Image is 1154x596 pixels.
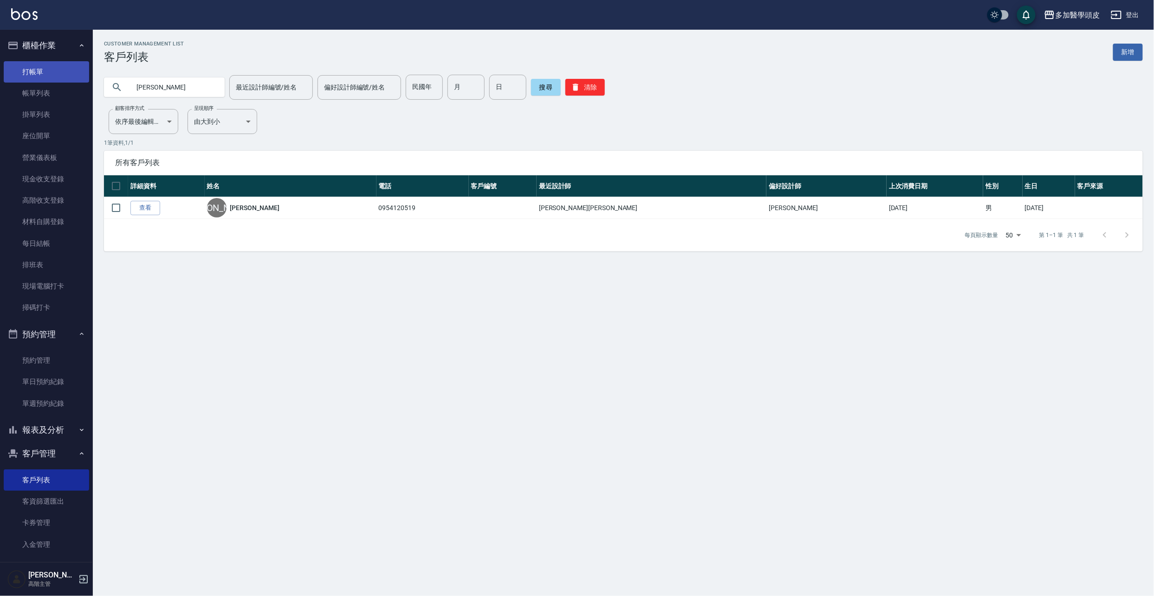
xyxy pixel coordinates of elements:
[4,534,89,555] a: 入金管理
[28,580,76,588] p: 高階主管
[11,8,38,20] img: Logo
[965,231,998,239] p: 每頁顯示數量
[4,418,89,442] button: 報表及分析
[565,79,605,96] button: 清除
[469,175,537,197] th: 客戶編號
[983,197,1022,219] td: 男
[7,570,26,589] img: Person
[4,371,89,392] a: 單日預約紀錄
[28,570,76,580] h5: [PERSON_NAME]
[1023,197,1075,219] td: [DATE]
[4,350,89,371] a: 預約管理
[4,297,89,318] a: 掃碼打卡
[115,105,144,112] label: 顧客排序方式
[766,175,887,197] th: 偏好設計師
[376,175,469,197] th: 電話
[128,175,205,197] th: 詳細資料
[4,168,89,190] a: 現金收支登錄
[115,158,1132,167] span: 所有客戶列表
[4,61,89,83] a: 打帳單
[887,197,983,219] td: [DATE]
[4,469,89,491] a: 客戶列表
[983,175,1022,197] th: 性別
[4,512,89,533] a: 卡券管理
[4,190,89,211] a: 高階收支登錄
[4,393,89,414] a: 單週預約紀錄
[537,175,766,197] th: 最近設計師
[4,491,89,512] a: 客資篩選匯出
[1017,6,1036,24] button: save
[1040,6,1103,25] button: 多加醫學頭皮
[4,125,89,147] a: 座位開單
[194,105,214,112] label: 呈現順序
[205,175,376,197] th: 姓名
[4,147,89,168] a: 營業儀表板
[130,75,217,100] input: 搜尋關鍵字
[4,211,89,232] a: 材料自購登錄
[230,203,279,212] a: [PERSON_NAME]
[1039,231,1084,239] p: 第 1–1 筆 共 1 筆
[766,197,887,219] td: [PERSON_NAME]
[4,104,89,125] a: 掛單列表
[104,139,1143,147] p: 1 筆資料, 1 / 1
[109,109,178,134] div: 依序最後編輯時間
[207,198,227,218] div: [PERSON_NAME]
[531,79,561,96] button: 搜尋
[4,322,89,346] button: 預約管理
[4,442,89,466] button: 客戶管理
[188,109,257,134] div: 由大到小
[376,197,469,219] td: 0954120519
[4,233,89,254] a: 每日結帳
[104,41,184,47] h2: Customer Management List
[4,254,89,276] a: 排班表
[1055,9,1100,21] div: 多加醫學頭皮
[1002,223,1024,248] div: 50
[104,51,184,64] h3: 客戶列表
[4,83,89,104] a: 帳單列表
[130,201,160,215] a: 查看
[1107,6,1143,24] button: 登出
[1075,175,1143,197] th: 客戶來源
[537,197,766,219] td: [PERSON_NAME][PERSON_NAME]
[4,276,89,297] a: 現場電腦打卡
[1113,44,1143,61] a: 新增
[4,559,89,583] button: 員工及薪資
[1023,175,1075,197] th: 生日
[887,175,983,197] th: 上次消費日期
[4,33,89,58] button: 櫃檯作業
